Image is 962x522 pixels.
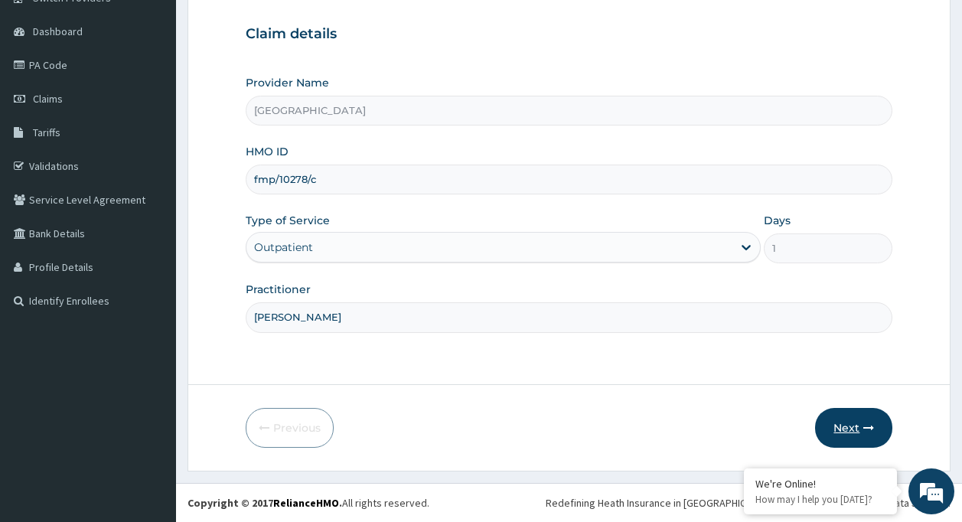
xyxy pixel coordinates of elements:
span: We're online! [89,161,211,315]
div: Outpatient [254,240,313,255]
label: Practitioner [246,282,311,297]
label: Type of Service [246,213,330,228]
input: Enter Name [246,302,893,332]
label: HMO ID [246,144,289,159]
span: Dashboard [33,24,83,38]
label: Days [764,213,791,228]
button: Next [815,408,892,448]
label: Provider Name [246,75,329,90]
textarea: Type your message and hit 'Enter' [8,354,292,408]
div: We're Online! [755,477,885,491]
span: Tariffs [33,126,60,139]
input: Enter HMO ID [246,165,893,194]
p: How may I help you today? [755,493,885,506]
div: Redefining Heath Insurance in [GEOGRAPHIC_DATA] using Telemedicine and Data Science! [546,495,951,511]
div: Chat with us now [80,86,257,106]
button: Previous [246,408,334,448]
div: Minimize live chat window [251,8,288,44]
span: Claims [33,92,63,106]
a: RelianceHMO [273,496,339,510]
footer: All rights reserved. [176,483,962,522]
img: d_794563401_company_1708531726252_794563401 [28,77,62,115]
strong: Copyright © 2017 . [188,496,342,510]
h3: Claim details [246,26,893,43]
